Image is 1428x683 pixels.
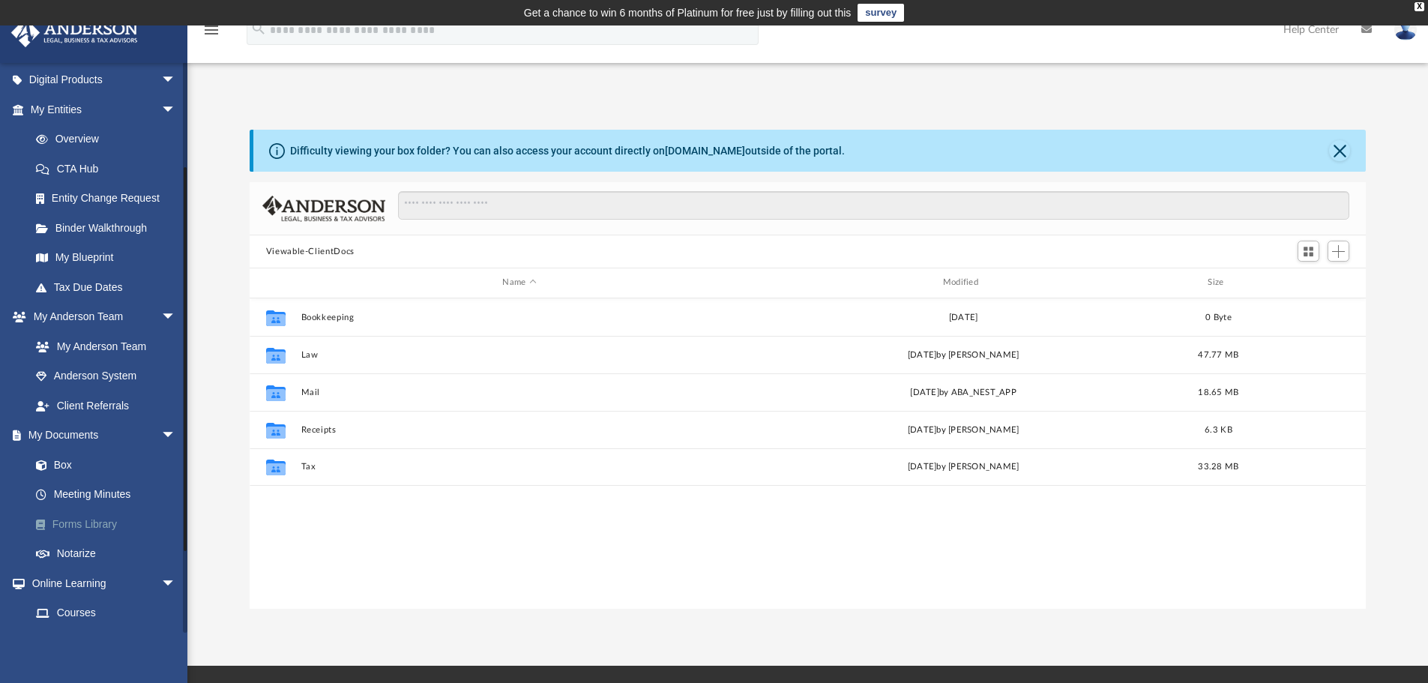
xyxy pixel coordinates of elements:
a: CTA Hub [21,154,199,184]
span: arrow_drop_down [161,65,191,96]
a: My Anderson Teamarrow_drop_down [10,302,191,332]
a: Entity Change Request [21,184,199,214]
a: Overview [21,124,199,154]
a: My Documentsarrow_drop_down [10,421,199,451]
span: 18.65 MB [1198,388,1238,396]
a: Forms Library [21,509,199,539]
img: Anderson Advisors Platinum Portal [7,18,142,47]
i: search [250,20,267,37]
button: Viewable-ClientDocs [266,245,355,259]
span: arrow_drop_down [161,421,191,451]
input: Search files and folders [398,191,1349,220]
a: Video Training [21,628,184,658]
div: Difficulty viewing your box folder? You can also access your account directly on outside of the p... [290,143,845,159]
button: Mail [301,388,738,397]
a: Courses [21,598,191,628]
button: Bookkeeping [301,313,738,322]
a: Online Learningarrow_drop_down [10,568,191,598]
a: Tax Due Dates [21,272,199,302]
div: Size [1188,276,1248,289]
div: grid [250,298,1367,609]
div: Modified [744,276,1182,289]
button: Add [1328,241,1350,262]
a: Notarize [21,539,199,569]
a: survey [858,4,904,22]
span: arrow_drop_down [161,568,191,599]
a: Anderson System [21,361,191,391]
div: [DATE] [744,310,1181,324]
div: Get a chance to win 6 months of Platinum for free just by filling out this [524,4,852,22]
div: [DATE] by ABA_NEST_APP [744,385,1181,399]
a: menu [202,28,220,39]
div: id [1255,276,1360,289]
div: [DATE] by [PERSON_NAME] [744,348,1181,361]
a: My Entitiesarrow_drop_down [10,94,199,124]
button: Law [301,350,738,360]
div: Name [300,276,738,289]
span: 6.3 KB [1205,425,1232,433]
span: arrow_drop_down [161,302,191,333]
button: Tax [301,462,738,472]
button: Switch to Grid View [1298,241,1320,262]
i: menu [202,21,220,39]
div: id [256,276,294,289]
div: [DATE] by [PERSON_NAME] [744,423,1181,436]
a: Binder Walkthrough [21,213,199,243]
a: Digital Productsarrow_drop_down [10,65,199,95]
a: [DOMAIN_NAME] [665,145,745,157]
a: My Blueprint [21,243,191,273]
div: close [1415,2,1424,11]
span: arrow_drop_down [161,94,191,125]
a: My Anderson Team [21,331,184,361]
a: Client Referrals [21,391,191,421]
img: User Pic [1394,19,1417,40]
div: [DATE] by [PERSON_NAME] [744,460,1181,474]
a: Meeting Minutes [21,480,199,510]
span: 0 Byte [1205,313,1232,321]
button: Close [1329,140,1350,161]
a: Box [21,450,191,480]
span: 33.28 MB [1198,463,1238,471]
span: 47.77 MB [1198,350,1238,358]
button: Receipts [301,425,738,435]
